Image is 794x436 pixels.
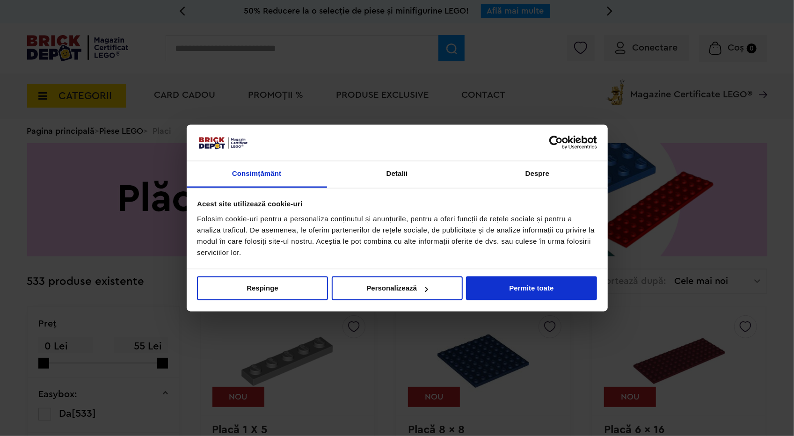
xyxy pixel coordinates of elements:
[197,213,597,258] div: Folosim cookie-uri pentru a personaliza conținutul și anunțurile, pentru a oferi funcții de rețel...
[467,161,608,188] a: Despre
[332,276,463,300] button: Personalizează
[466,276,597,300] button: Permite toate
[187,161,327,188] a: Consimțământ
[327,161,467,188] a: Detalii
[515,136,597,150] a: Usercentrics Cookiebot - opens in a new window
[197,135,248,150] img: siglă
[197,199,597,210] div: Acest site utilizează cookie-uri
[197,276,328,300] button: Respinge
